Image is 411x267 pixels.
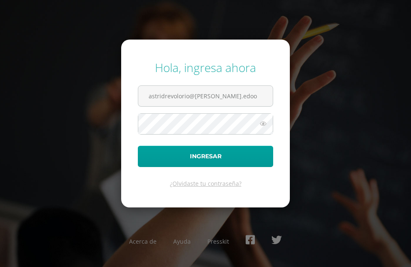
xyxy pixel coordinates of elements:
[138,86,273,106] input: Correo electrónico o usuario
[129,237,157,245] a: Acerca de
[170,180,242,187] a: ¿Olvidaste tu contraseña?
[173,237,191,245] a: Ayuda
[207,237,229,245] a: Presskit
[138,146,273,167] button: Ingresar
[138,60,273,75] div: Hola, ingresa ahora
